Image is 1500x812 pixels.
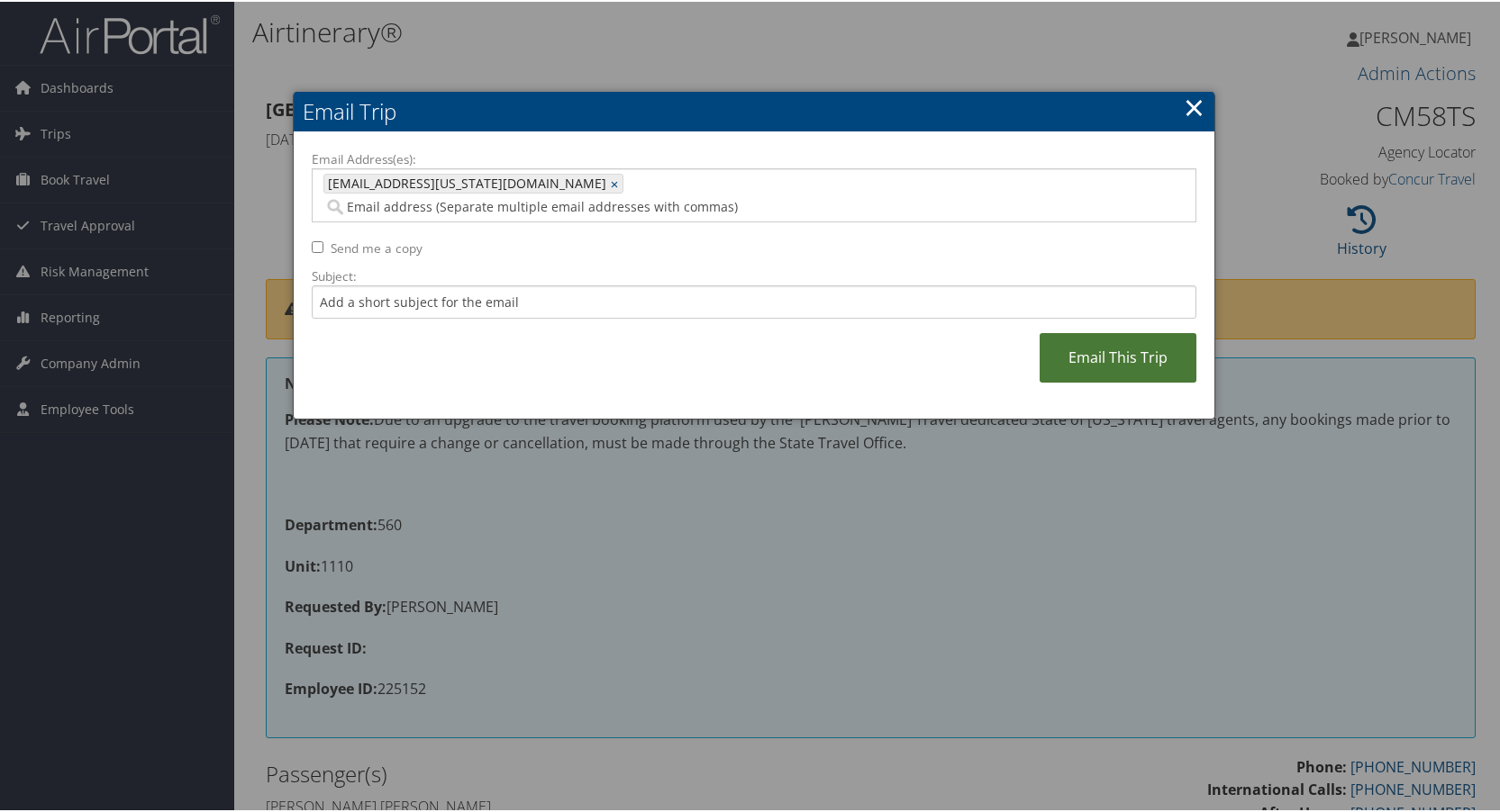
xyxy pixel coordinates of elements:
label: Subject: [312,266,1196,284]
h2: Email Trip [294,90,1214,130]
input: Email address (Separate multiple email addresses with commas) [323,196,1063,214]
a: Email This Trip [1040,331,1196,381]
a: × [1184,87,1205,123]
a: × [611,173,623,191]
span: [EMAIL_ADDRESS][US_STATE][DOMAIN_NAME] [324,173,606,191]
input: Add a short subject for the email [312,284,1196,317]
label: Send me a copy [331,238,423,256]
label: Email Address(es): [312,149,1196,167]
